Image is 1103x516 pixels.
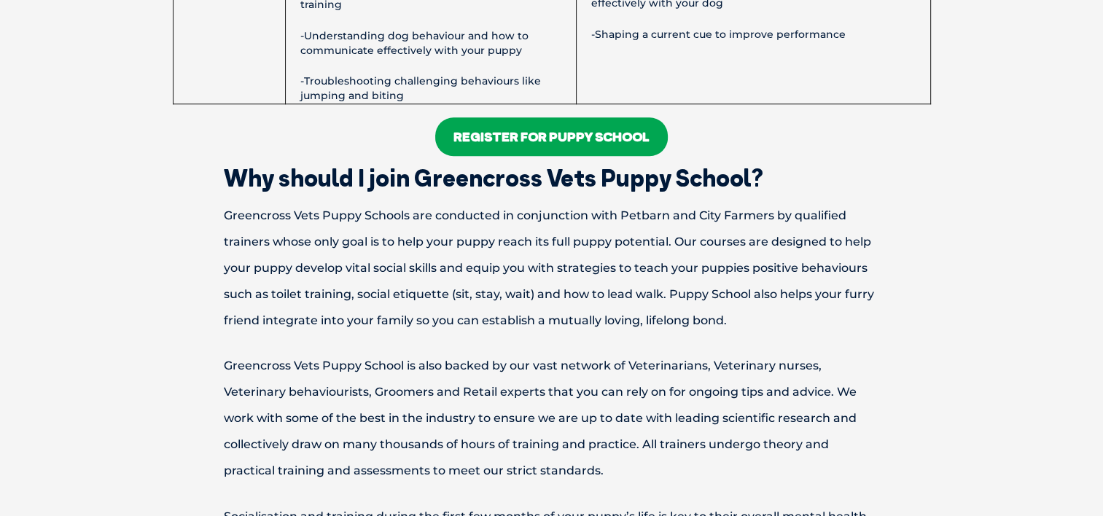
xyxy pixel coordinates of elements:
h2: Why should I join Greencross Vets Puppy School? [173,166,931,189]
p: -Shaping a current cue to improve performance [584,28,922,42]
p: -Understanding dog behaviour and how to communicate effectively with your puppy [293,29,569,58]
a: Register For Puppy School [435,117,668,156]
p: Greencross Vets Puppy School is also backed by our vast network of Veterinarians, Veterinary nurs... [173,353,931,484]
p: -Troubleshooting challenging behaviours like jumping and biting [293,74,569,103]
p: Greencross Vets Puppy Schools are conducted in conjunction with Petbarn and City Farmers by quali... [173,203,931,334]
